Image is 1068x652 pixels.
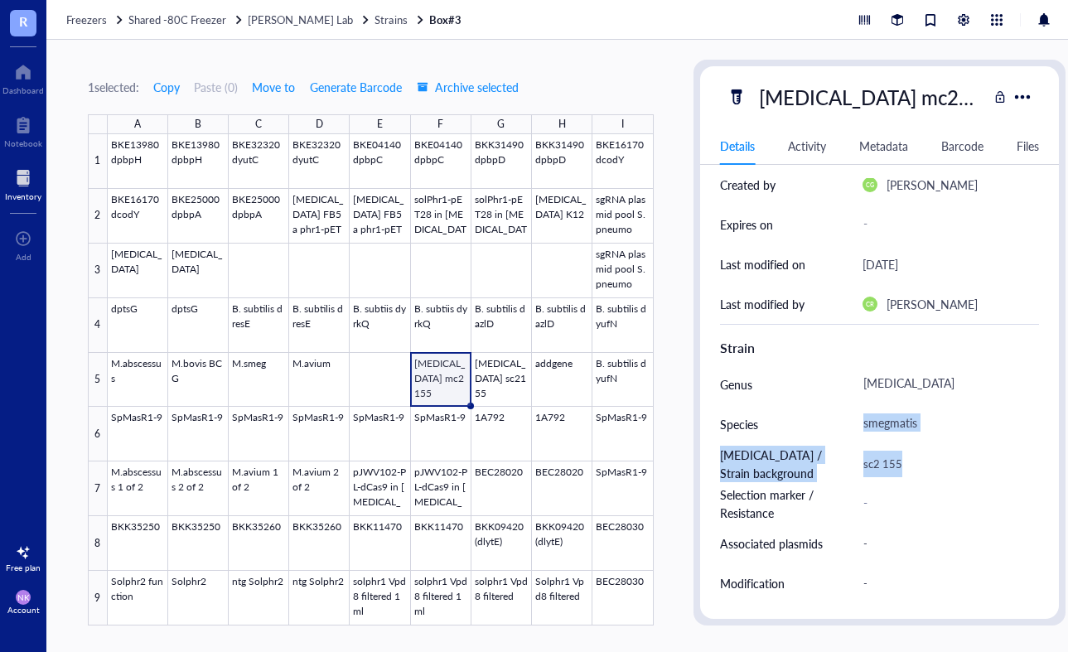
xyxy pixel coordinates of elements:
a: Box#3 [429,12,465,27]
span: Generate Barcode [310,80,402,94]
div: Expires on [720,215,773,234]
div: B [195,114,201,134]
span: Strains [375,12,407,27]
div: [PERSON_NAME] [887,175,978,195]
a: Inventory [5,165,41,201]
span: Archive selected [417,80,519,94]
div: 5 [88,353,108,408]
button: Paste (0) [194,74,238,100]
a: Freezers [66,12,125,27]
div: Selection marker / Resistance [720,485,843,522]
div: sc2 155 [856,447,1033,481]
button: Generate Barcode [309,74,403,100]
div: Files [1017,137,1039,155]
div: Inventory [5,191,41,201]
div: 3 [88,244,108,298]
a: Dashboard [2,59,44,95]
div: smegmatis [856,409,1033,439]
div: Barcode [941,137,983,155]
div: Last modified on [720,255,805,273]
div: Genus [720,375,752,394]
div: - [856,210,1033,239]
span: [PERSON_NAME] Lab [248,12,353,27]
span: Move to [252,80,295,94]
div: - [856,526,1033,561]
div: H [558,114,566,134]
div: Activity [788,137,826,155]
div: D [316,114,323,134]
div: E [377,114,383,134]
div: Species [720,415,758,433]
span: Freezers [66,12,107,27]
div: Free plan [6,563,41,572]
button: Copy [152,74,181,100]
div: - [856,489,1033,519]
a: Shared -80C Freezer [128,12,244,27]
div: Created by [720,176,776,194]
div: C [255,114,262,134]
div: 1 selected: [88,78,139,96]
div: [MEDICAL_DATA] [856,369,1033,399]
div: 7 [88,461,108,516]
span: Copy [153,80,180,94]
button: Move to [251,74,296,100]
span: R [19,11,27,31]
div: Strain [720,338,1040,358]
div: 2 [88,189,108,244]
div: 4 [88,298,108,353]
div: Last modified by [720,295,805,313]
span: Shared -80C Freezer [128,12,226,27]
span: CR [866,300,874,307]
div: Add [16,252,31,262]
button: Archive selected [416,74,520,100]
a: Notebook [4,112,42,148]
div: [MEDICAL_DATA] / Strain background [720,446,843,482]
div: Notebook [4,138,42,148]
div: Modification [720,574,785,592]
div: Metadata [859,137,908,155]
span: CG [866,181,874,189]
span: NK [17,592,30,602]
div: Associated plasmids [720,534,823,553]
div: I [621,114,624,134]
div: F [437,114,443,134]
div: 6 [88,407,108,461]
div: [PERSON_NAME] [887,294,978,314]
div: [MEDICAL_DATA] mc2155 [751,80,988,114]
div: - [856,566,1033,601]
div: Account [7,605,40,615]
div: Details [720,137,755,155]
div: 9 [88,571,108,625]
div: A [134,114,141,134]
div: 8 [88,516,108,571]
div: G [497,114,505,134]
div: Dashboard [2,85,44,95]
div: 1 [88,134,108,189]
div: [DATE] [863,254,898,274]
a: [PERSON_NAME] LabStrains [248,12,425,27]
